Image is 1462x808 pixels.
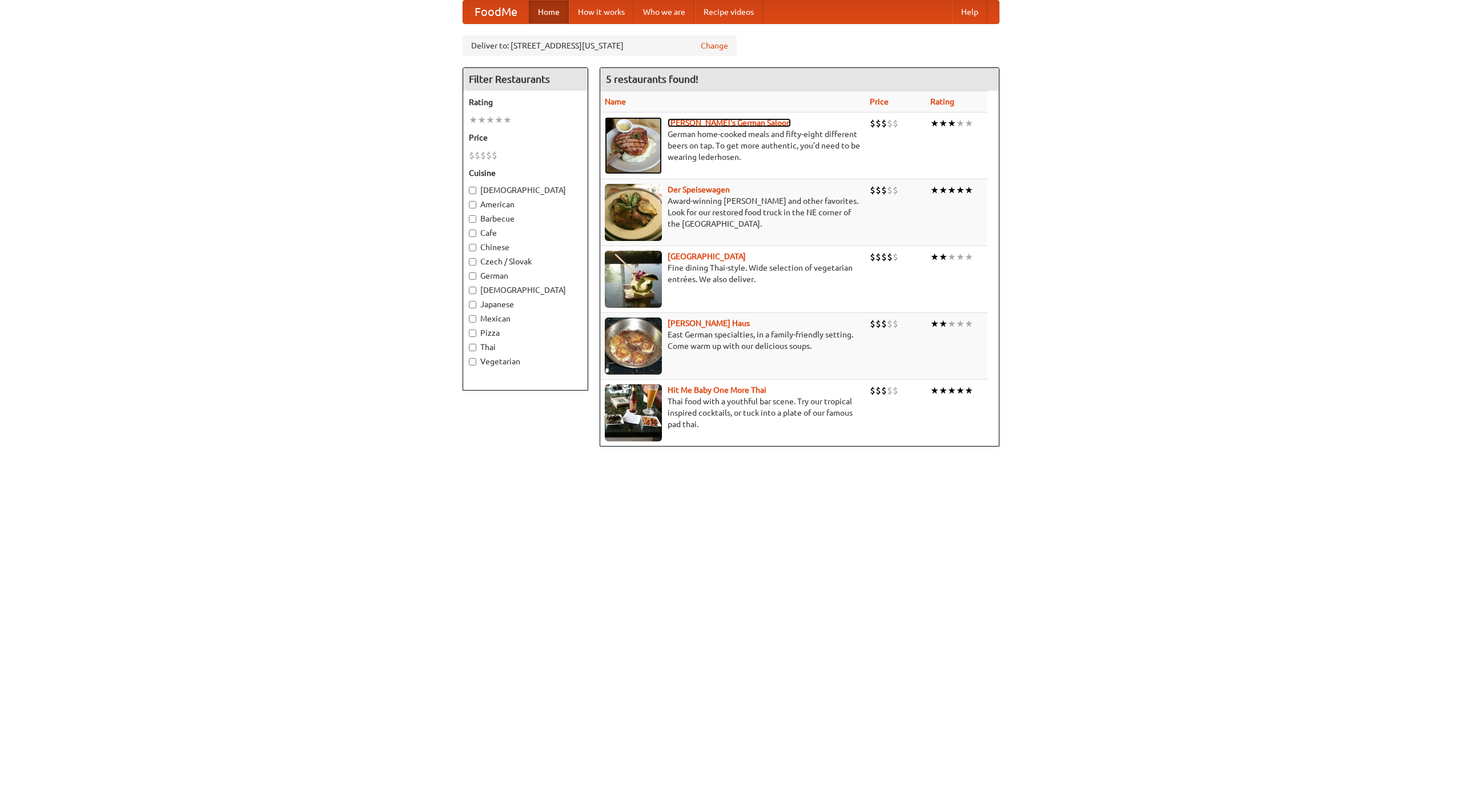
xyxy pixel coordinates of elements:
input: Vegetarian [469,358,476,365]
label: Barbecue [469,213,582,224]
p: East German specialties, in a family-friendly setting. Come warm up with our delicious soups. [605,329,861,352]
input: Czech / Slovak [469,258,476,266]
h4: Filter Restaurants [463,68,588,91]
p: Award-winning [PERSON_NAME] and other favorites. Look for our restored food truck in the NE corne... [605,195,861,230]
li: ★ [965,317,973,330]
li: ★ [965,184,973,196]
li: ★ [939,317,947,330]
h5: Cuisine [469,167,582,179]
li: $ [480,149,486,162]
li: ★ [939,251,947,263]
li: $ [887,184,893,196]
a: Hit Me Baby One More Thai [668,385,766,395]
li: ★ [930,384,939,397]
li: $ [893,251,898,263]
a: [PERSON_NAME] Haus [668,319,750,328]
li: $ [893,184,898,196]
img: speisewagen.jpg [605,184,662,241]
label: Japanese [469,299,582,310]
label: Czech / Slovak [469,256,582,267]
div: Deliver to: [STREET_ADDRESS][US_STATE] [463,35,737,56]
li: ★ [930,184,939,196]
li: ★ [947,317,956,330]
input: [DEMOGRAPHIC_DATA] [469,187,476,194]
input: Japanese [469,301,476,308]
a: Help [952,1,987,23]
label: Vegetarian [469,356,582,367]
input: Thai [469,344,476,351]
p: German home-cooked meals and fifty-eight different beers on tap. To get more authentic, you'd nee... [605,128,861,163]
h5: Rating [469,97,582,108]
li: $ [881,317,887,330]
img: babythai.jpg [605,384,662,441]
li: $ [875,384,881,397]
h5: Price [469,132,582,143]
li: $ [887,317,893,330]
li: ★ [495,114,503,126]
label: Mexican [469,313,582,324]
li: ★ [939,117,947,130]
li: $ [486,149,492,162]
li: $ [893,117,898,130]
li: ★ [939,184,947,196]
li: $ [881,384,887,397]
li: $ [875,251,881,263]
a: [GEOGRAPHIC_DATA] [668,252,746,261]
li: $ [875,117,881,130]
li: $ [881,184,887,196]
li: ★ [947,117,956,130]
a: Home [529,1,569,23]
input: German [469,272,476,280]
li: $ [893,384,898,397]
img: satay.jpg [605,251,662,308]
input: [DEMOGRAPHIC_DATA] [469,287,476,294]
input: Barbecue [469,215,476,223]
a: Who we are [634,1,694,23]
a: [PERSON_NAME]'s German Saloon [668,118,791,127]
li: ★ [930,251,939,263]
li: $ [870,251,875,263]
li: $ [881,117,887,130]
li: ★ [947,184,956,196]
li: $ [870,184,875,196]
label: Thai [469,341,582,353]
li: $ [881,251,887,263]
li: ★ [956,117,965,130]
label: German [469,270,582,282]
label: American [469,199,582,210]
li: $ [870,384,875,397]
li: ★ [469,114,477,126]
li: $ [870,117,875,130]
a: Recipe videos [694,1,763,23]
li: ★ [930,317,939,330]
li: ★ [956,251,965,263]
li: ★ [965,117,973,130]
input: Pizza [469,329,476,337]
li: ★ [956,184,965,196]
input: American [469,201,476,208]
li: ★ [930,117,939,130]
a: Price [870,97,889,106]
li: ★ [503,114,512,126]
a: Name [605,97,626,106]
li: $ [469,149,475,162]
label: Cafe [469,227,582,239]
input: Cafe [469,230,476,237]
img: kohlhaus.jpg [605,317,662,375]
a: FoodMe [463,1,529,23]
label: Chinese [469,242,582,253]
li: $ [875,184,881,196]
p: Thai food with a youthful bar scene. Try our tropical inspired cocktails, or tuck into a plate of... [605,396,861,430]
a: Rating [930,97,954,106]
li: ★ [956,317,965,330]
li: $ [870,317,875,330]
li: ★ [965,384,973,397]
li: ★ [965,251,973,263]
img: esthers.jpg [605,117,662,174]
li: $ [475,149,480,162]
li: ★ [486,114,495,126]
li: $ [887,384,893,397]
